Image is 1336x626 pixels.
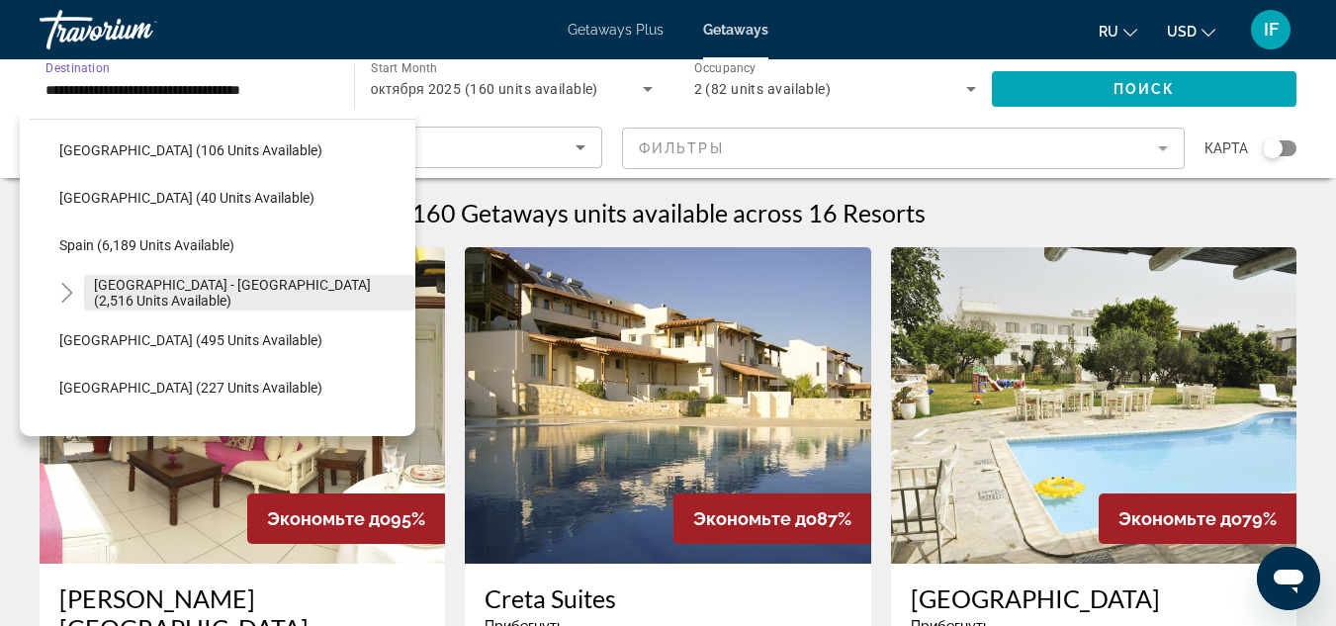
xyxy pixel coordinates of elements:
[1204,134,1248,162] span: карта
[694,81,832,97] span: 2 (82 units available)
[891,247,1296,564] img: 4806O01X.jpg
[49,276,84,311] button: Toggle Spain - Canary Islands (2,516 units available)
[485,583,850,613] a: Creta Suites
[693,508,817,529] span: Экономьте до
[1245,9,1296,50] button: User Menu
[911,583,1277,613] a: [GEOGRAPHIC_DATA]
[1167,24,1197,40] span: USD
[267,508,391,529] span: Экономьте до
[1167,17,1215,45] button: Change currency
[247,493,445,544] div: 95%
[992,71,1296,107] button: Поиск
[568,22,664,38] a: Getaways Plus
[59,237,234,253] span: Spain (6,189 units available)
[703,22,768,38] a: Getaways
[49,417,415,453] button: Turkey (630 units available)
[1118,508,1242,529] span: Экономьте до
[40,4,237,55] a: Travorium
[371,81,598,97] span: октября 2025 (160 units available)
[59,190,314,206] span: [GEOGRAPHIC_DATA] (40 units available)
[84,275,415,311] button: [GEOGRAPHIC_DATA] - [GEOGRAPHIC_DATA] (2,516 units available)
[56,135,585,159] mat-select: Sort by
[622,127,1185,170] button: Filter
[94,277,405,309] span: [GEOGRAPHIC_DATA] - [GEOGRAPHIC_DATA] (2,516 units available)
[45,60,110,74] span: Destination
[411,198,926,227] h1: 160 Getaways units available across 16 Resorts
[1264,20,1279,40] span: IF
[59,332,322,348] span: [GEOGRAPHIC_DATA] (495 units available)
[673,493,871,544] div: 87%
[371,61,437,75] span: Start Month
[694,61,757,75] span: Occupancy
[1257,547,1320,610] iframe: Pulsante per aprire la finestra di messaggistica
[49,322,415,358] button: [GEOGRAPHIC_DATA] (495 units available)
[59,380,322,396] span: [GEOGRAPHIC_DATA] (227 units available)
[49,85,415,121] button: Portugal (3,772 units available)
[49,227,415,263] button: Spain (6,189 units available)
[59,142,322,158] span: [GEOGRAPHIC_DATA] (106 units available)
[49,133,415,168] button: [GEOGRAPHIC_DATA] (106 units available)
[465,247,870,564] img: 6845E01X.jpg
[1099,17,1137,45] button: Change language
[49,370,415,405] button: [GEOGRAPHIC_DATA] (227 units available)
[1099,493,1296,544] div: 79%
[49,180,415,216] button: [GEOGRAPHIC_DATA] (40 units available)
[1113,81,1176,97] span: Поиск
[1099,24,1118,40] span: ru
